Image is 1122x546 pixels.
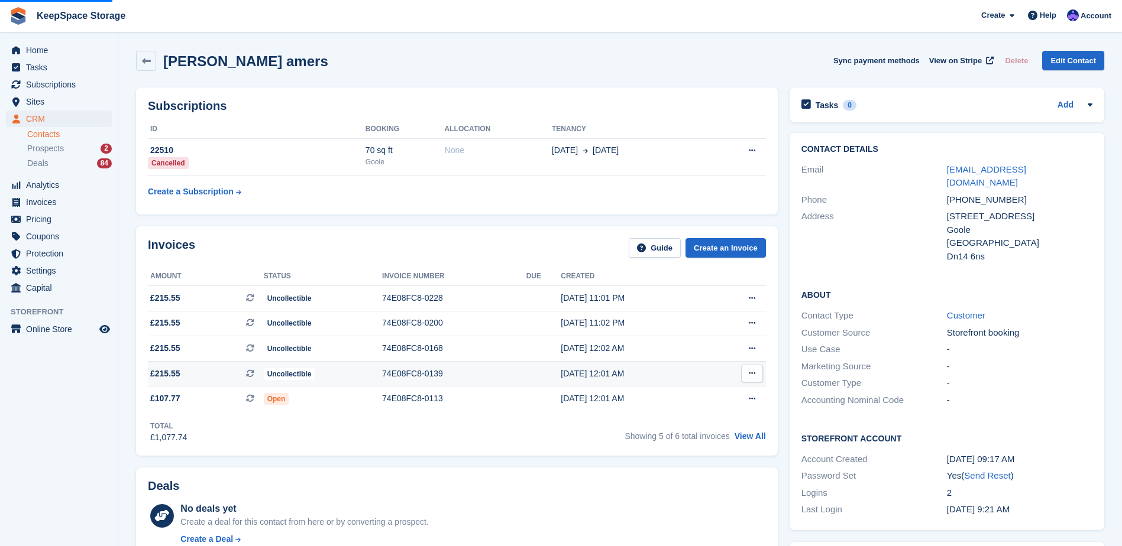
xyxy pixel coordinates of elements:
[26,194,97,210] span: Invoices
[26,279,97,296] span: Capital
[148,99,766,113] h2: Subscriptions
[150,431,187,444] div: £1,077.74
[561,317,709,329] div: [DATE] 11:02 PM
[148,120,366,139] th: ID
[833,51,920,70] button: Sync payment methods
[801,145,1092,154] h2: Contact Details
[382,368,526,380] div: 74E08FC8-0139
[101,144,112,154] div: 2
[264,267,382,286] th: Status
[26,93,97,110] span: Sites
[97,158,112,168] div: 84
[264,343,315,355] span: Uncollectible
[180,533,428,545] a: Create a Deal
[1067,9,1079,21] img: Chloe Clark
[150,342,180,355] span: £215.55
[180,502,428,516] div: No deals yet
[929,55,982,67] span: View on Stripe
[148,238,195,258] h2: Invoices
[180,533,233,545] div: Create a Deal
[445,144,552,157] div: None
[26,228,97,245] span: Coupons
[981,9,1005,21] span: Create
[947,360,1092,373] div: -
[9,7,27,25] img: stora-icon-8386f47178a22dfd0bd8f6a31ec36ba5ce8667c1dd55bd0f319d3a0aa187defe.svg
[1040,9,1056,21] span: Help
[6,76,112,93] a: menu
[686,238,766,258] a: Create an Invoice
[801,210,947,263] div: Address
[552,144,578,157] span: [DATE]
[961,470,1013,480] span: ( )
[6,262,112,279] a: menu
[26,76,97,93] span: Subscriptions
[947,250,1092,264] div: Dn14 6ns
[6,321,112,337] a: menu
[816,100,839,110] h2: Tasks
[947,394,1092,407] div: -
[150,392,180,405] span: £107.77
[6,42,112,58] a: menu
[801,394,947,407] div: Accounting Nominal Code
[382,392,526,405] div: 74E08FC8-0113
[1081,10,1111,22] span: Account
[801,503,947,516] div: Last Login
[264,393,289,405] span: Open
[148,157,189,169] div: Cancelled
[366,120,445,139] th: Booking
[552,120,708,139] th: Tenancy
[148,267,264,286] th: Amount
[382,317,526,329] div: 74E08FC8-0200
[27,129,112,140] a: Contacts
[26,245,97,262] span: Protection
[593,144,619,157] span: [DATE]
[801,376,947,390] div: Customer Type
[947,193,1092,207] div: [PHONE_NUMBER]
[526,267,561,286] th: Due
[735,431,766,441] a: View All
[964,470,1010,480] a: Send Reset
[6,93,112,110] a: menu
[6,228,112,245] a: menu
[264,368,315,380] span: Uncollectible
[148,181,241,203] a: Create a Subscription
[27,142,112,155] a: Prospects 2
[561,368,709,380] div: [DATE] 12:01 AM
[6,110,112,127] a: menu
[382,267,526,286] th: Invoice number
[6,59,112,76] a: menu
[947,453,1092,466] div: [DATE] 09:17 AM
[947,236,1092,250] div: [GEOGRAPHIC_DATA]
[801,343,947,356] div: Use Case
[150,421,187,431] div: Total
[148,144,366,157] div: 22510
[26,177,97,193] span: Analytics
[27,143,64,154] span: Prospects
[27,157,112,170] a: Deals 84
[801,326,947,340] div: Customer Source
[264,292,315,304] span: Uncollectible
[561,392,709,405] div: [DATE] 12:01 AM
[6,279,112,296] a: menu
[163,53,328,69] h2: [PERSON_NAME] amers
[625,431,729,441] span: Showing 5 of 6 total invoices
[561,267,709,286] th: Created
[1042,51,1104,70] a: Edit Contact
[148,186,234,198] div: Create a Subscription
[1000,51,1033,70] button: Delete
[947,486,1092,500] div: 2
[801,486,947,500] div: Logins
[1058,99,1074,112] a: Add
[947,310,985,320] a: Customer
[947,343,1092,356] div: -
[366,144,445,157] div: 70 sq ft
[26,110,97,127] span: CRM
[6,194,112,210] a: menu
[947,210,1092,223] div: [STREET_ADDRESS]
[801,469,947,483] div: Password Set
[801,288,1092,300] h2: About
[947,469,1092,483] div: Yes
[26,262,97,279] span: Settings
[947,223,1092,237] div: Goole
[445,120,552,139] th: Allocation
